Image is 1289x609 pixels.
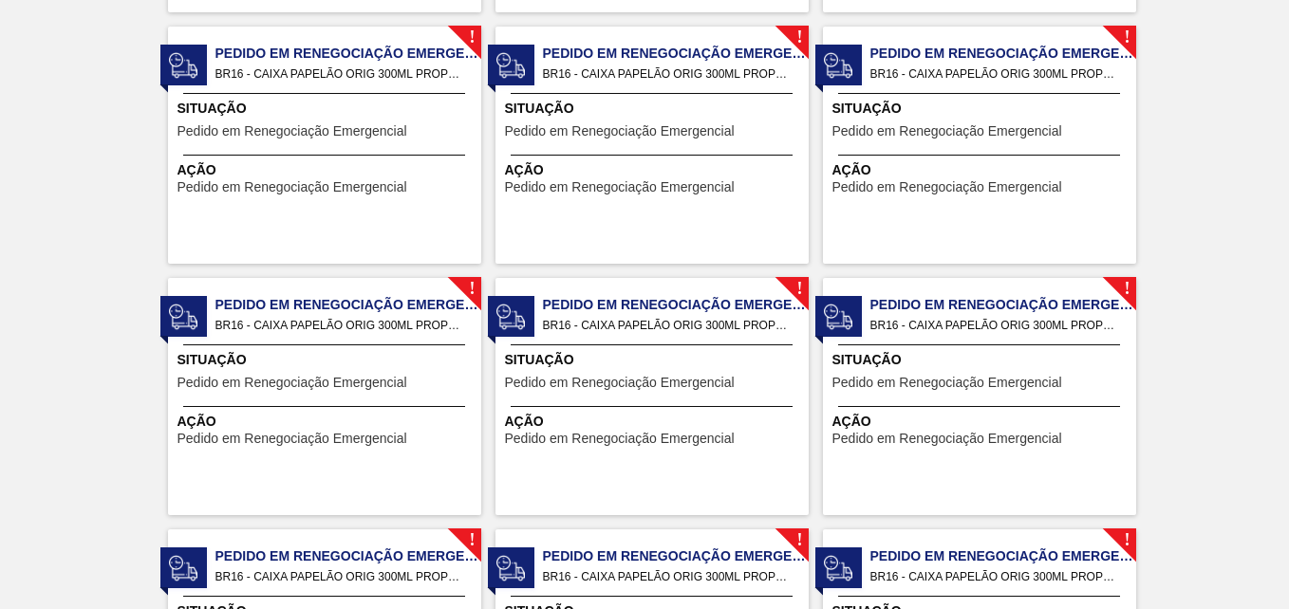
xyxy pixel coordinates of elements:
img: status [824,554,852,582]
span: Ação [177,412,476,432]
span: Pedido em Renegociação Emergencial [832,124,1062,138]
span: Pedido em Renegociação Emergencial [543,295,809,315]
span: Pedido em Renegociação Emergencial [215,546,481,566]
span: ! [796,533,802,547]
span: Pedido em Renegociação Emergencial [870,44,1136,64]
img: status [824,303,852,331]
span: Pedido em Renegociação Emergencial [505,180,735,194]
span: Situação [832,350,1131,370]
span: Situação [505,350,804,370]
span: BR16 - CAIXA PAPELÃO ORIG 300ML PROPRIETÁRIA Pedido - 2031544 [543,566,794,587]
span: Ação [177,160,476,180]
span: ! [796,30,802,45]
span: Ação [832,160,1131,180]
span: ! [796,282,802,296]
span: ! [1124,282,1130,296]
span: ! [469,282,475,296]
img: status [169,303,197,331]
span: Pedido em Renegociação Emergencial [177,432,407,446]
img: status [496,554,525,582]
img: status [496,303,525,331]
span: Pedido em Renegociação Emergencial [215,44,481,64]
span: ! [1124,30,1130,45]
span: Ação [505,160,804,180]
span: Pedido em Renegociação Emergencial [177,124,407,138]
span: Pedido em Renegociação Emergencial [543,546,809,566]
span: Situação [177,99,476,119]
span: Pedido em Renegociação Emergencial [870,295,1136,315]
span: Pedido em Renegociação Emergencial [177,376,407,390]
span: Pedido em Renegociação Emergencial [215,295,481,315]
span: Situação [505,99,804,119]
span: BR16 - CAIXA PAPELÃO ORIG 300ML PROPRIETÁRIA Pedido - 2031539 [870,64,1121,84]
img: status [824,51,852,80]
span: ! [469,30,475,45]
span: BR16 - CAIXA PAPELÃO ORIG 300ML PROPRIETÁRIA Pedido - 2031543 [215,566,466,587]
span: BR16 - CAIXA PAPELÃO ORIG 300ML PROPRIETÁRIA Pedido - 2042174 [870,566,1121,587]
span: Pedido em Renegociação Emergencial [832,376,1062,390]
span: BR16 - CAIXA PAPELÃO ORIG 300ML PROPRIETÁRIA Pedido - 2031542 [870,315,1121,336]
span: Pedido em Renegociação Emergencial [870,546,1136,566]
span: Situação [177,350,476,370]
span: Situação [832,99,1131,119]
span: BR16 - CAIXA PAPELÃO ORIG 300ML PROPRIETÁRIA Pedido - 2031537 [215,64,466,84]
span: Pedido em Renegociação Emergencial [832,432,1062,446]
img: status [496,51,525,80]
span: Pedido em Renegociação Emergencial [505,432,735,446]
span: Ação [832,412,1131,432]
span: Pedido em Renegociação Emergencial [505,124,735,138]
span: Pedido em Renegociação Emergencial [505,376,735,390]
img: status [169,554,197,582]
span: Ação [505,412,804,432]
span: BR16 - CAIXA PAPELÃO ORIG 300ML PROPRIETÁRIA Pedido - 2031540 [215,315,466,336]
span: Pedido em Renegociação Emergencial [177,180,407,194]
span: Pedido em Renegociação Emergencial [543,44,809,64]
span: ! [469,533,475,547]
span: Pedido em Renegociação Emergencial [832,180,1062,194]
span: BR16 - CAIXA PAPELÃO ORIG 300ML PROPRIETÁRIA Pedido - 2031538 [543,64,794,84]
span: BR16 - CAIXA PAPELÃO ORIG 300ML PROPRIETÁRIA Pedido - 2031541 [543,315,794,336]
img: status [169,51,197,80]
span: ! [1124,533,1130,547]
